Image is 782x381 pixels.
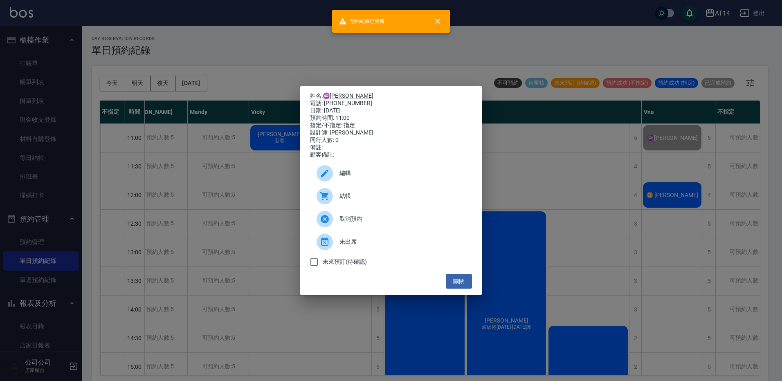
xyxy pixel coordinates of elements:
div: 預約時間: 11:00 [310,114,472,122]
div: 備註: [310,144,472,151]
div: 指定/不指定: 指定 [310,122,472,129]
div: 日期: [DATE] [310,107,472,114]
div: 同行人數: 0 [310,137,472,144]
div: 編輯 [310,162,472,185]
span: 預約紀錄已更新 [339,17,384,25]
span: 取消預約 [339,215,465,223]
a: ♒[PERSON_NAME] [323,92,373,99]
p: 姓名: [310,92,472,100]
button: 關閉 [446,274,472,289]
a: 結帳 [310,185,472,208]
span: 未出席 [339,238,465,246]
span: 結帳 [339,192,465,200]
div: 電話: [PHONE_NUMBER] [310,100,472,107]
span: 編輯 [339,169,465,177]
div: 顧客備註: [310,151,472,159]
button: close [429,12,447,30]
div: 取消預約 [310,208,472,231]
div: 設計師: [PERSON_NAME] [310,129,472,137]
div: 未出席 [310,231,472,253]
span: 未來預訂(待確認) [323,258,367,266]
